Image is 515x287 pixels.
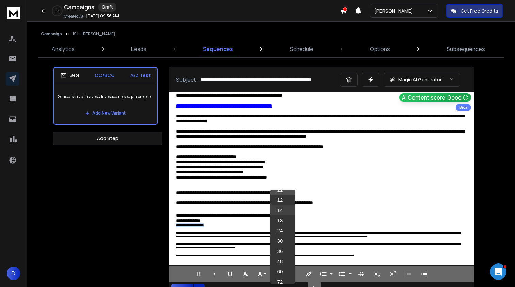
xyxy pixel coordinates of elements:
[270,246,295,256] a: 36
[7,267,20,280] button: D
[80,106,131,120] button: Add New Variant
[370,45,390,53] p: Options
[270,236,295,246] a: 30
[48,41,79,57] a: Analytics
[402,267,415,281] button: Decrease Indent (⌘[)
[131,45,146,53] p: Leads
[64,14,84,19] p: Created At:
[86,13,119,19] p: [DATE] 09:36 AM
[58,87,153,106] p: Sousedská zajímavost: Investice nejsou jen pro profíky
[270,226,295,236] a: 24
[446,4,503,18] button: Get Free Credits
[53,132,162,145] button: Add Step
[270,195,295,205] a: 12
[442,41,489,57] a: Subsequences
[7,7,20,19] img: logo
[374,7,416,14] p: [PERSON_NAME]
[456,104,471,111] div: Beta
[399,93,471,102] button: AI Content score:Good
[95,72,115,79] p: CC/BCC
[270,277,295,287] a: 72
[447,45,485,53] p: Subsequences
[270,215,295,226] a: 18
[270,267,295,277] a: 60
[130,72,151,79] p: A/Z Test
[461,7,498,14] p: Get Free Credits
[61,72,79,78] div: Step 1
[53,67,158,125] li: Step1CC/BCCA/Z TestSousedská zajímavost: Investice nejsou jen pro profíkyAdd New Variant
[199,41,237,57] a: Sequences
[490,263,506,280] iframe: Intercom live chat
[366,41,394,57] a: Options
[52,45,75,53] p: Analytics
[203,45,233,53] p: Sequences
[208,267,221,281] button: Italic (⌘I)
[270,256,295,267] a: 48
[286,41,317,57] a: Schedule
[98,3,116,12] div: Draft
[73,31,115,37] p: ISJ - [PERSON_NAME]
[290,45,313,53] p: Schedule
[64,3,94,11] h1: Campaigns
[398,76,442,83] p: Magic AI Generator
[56,9,59,13] p: 0 %
[176,76,198,84] p: Subject:
[270,185,295,195] a: 11
[127,41,151,57] a: Leads
[41,31,62,37] button: Campaign
[270,205,295,215] a: 14
[384,73,460,87] button: Magic AI Generator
